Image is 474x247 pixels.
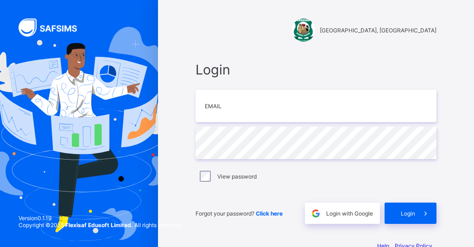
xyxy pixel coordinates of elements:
[256,210,283,217] a: Click here
[217,173,257,180] label: View password
[196,62,436,78] span: Login
[310,208,321,219] img: google.396cfc9801f0270233282035f929180a.svg
[19,222,182,228] span: Copyright © 2025 All rights reserved.
[326,210,373,217] span: Login with Google
[196,210,283,217] span: Forgot your password?
[401,210,415,217] span: Login
[19,19,88,37] img: SAFSIMS Logo
[19,215,182,222] span: Version 0.1.19
[320,27,436,34] span: [GEOGRAPHIC_DATA], [GEOGRAPHIC_DATA]
[65,222,133,228] strong: Flexisaf Edusoft Limited.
